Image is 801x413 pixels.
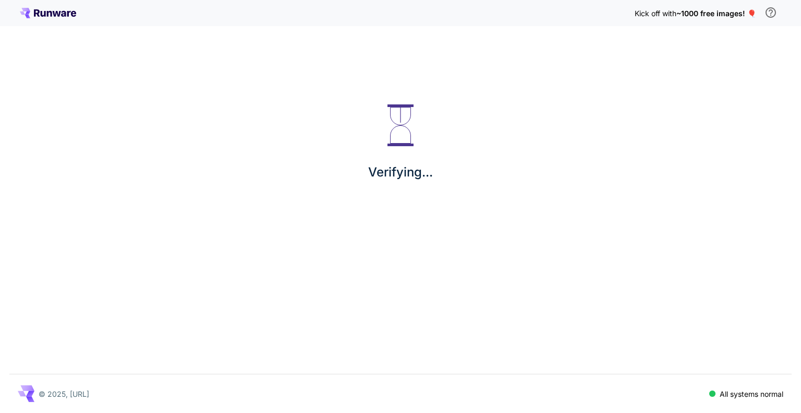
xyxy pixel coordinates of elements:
p: All systems normal [720,388,783,399]
p: Verifying... [368,163,433,182]
button: In order to qualify for free credit, you need to sign up with a business email address and click ... [760,2,781,23]
span: ~1000 free images! 🎈 [676,9,756,18]
span: Kick off with [635,9,676,18]
p: © 2025, [URL] [39,388,89,399]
